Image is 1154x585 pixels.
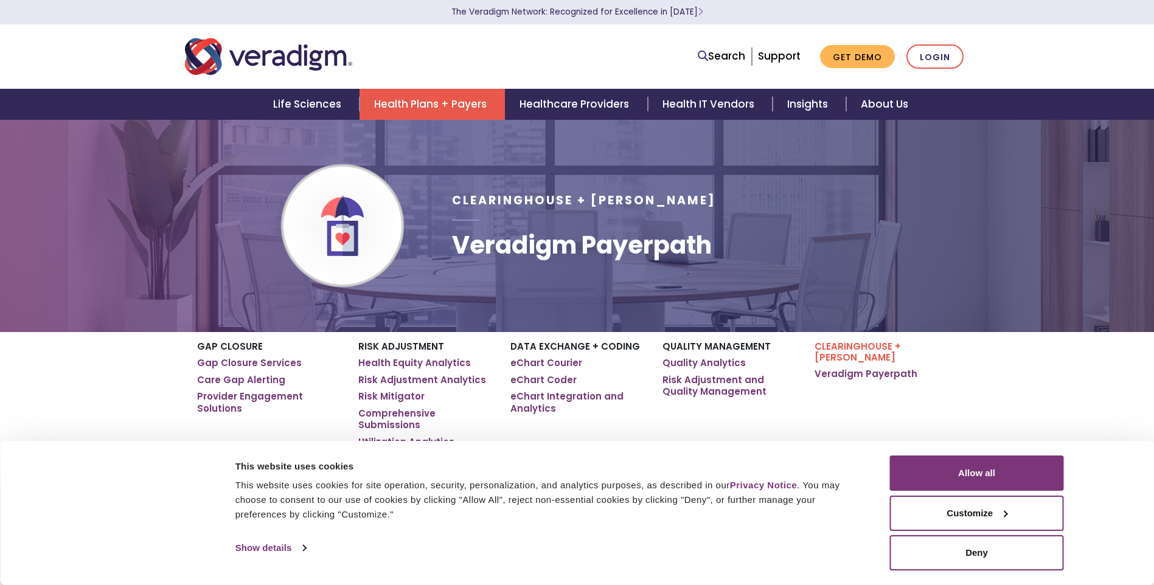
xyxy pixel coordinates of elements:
[358,390,425,403] a: Risk Mitigator
[510,374,577,386] a: eChart Coder
[197,390,340,414] a: Provider Engagement Solutions
[648,89,773,120] a: Health IT Vendors
[235,478,863,522] div: This website uses cookies for site operation, security, personalization, and analytics purposes, ...
[890,455,1064,491] button: Allow all
[358,357,471,369] a: Health Equity Analytics
[890,535,1064,570] button: Deny
[452,192,716,209] span: Clearinghouse + [PERSON_NAME]
[185,36,352,77] img: Veradigm logo
[730,480,797,490] a: Privacy Notice
[358,436,454,448] a: Utilization Analytics
[510,390,644,414] a: eChart Integration and Analytics
[197,357,302,369] a: Gap Closure Services
[505,89,647,120] a: Healthcare Providers
[510,357,582,369] a: eChart Courier
[846,89,923,120] a: About Us
[662,374,796,398] a: Risk Adjustment and Quality Management
[235,459,863,474] div: This website uses cookies
[259,89,360,120] a: Life Sciences
[758,49,801,63] a: Support
[197,374,285,386] a: Care Gap Alerting
[815,368,917,380] a: Veradigm Payerpath
[773,89,846,120] a: Insights
[452,230,716,260] h1: Veradigm Payerpath
[662,357,746,369] a: Quality Analytics
[698,6,703,18] span: Learn More
[451,6,703,18] a: The Veradigm Network: Recognized for Excellence in [DATE]Learn More
[820,45,895,69] a: Get Demo
[698,48,745,64] a: Search
[358,374,486,386] a: Risk Adjustment Analytics
[890,496,1064,531] button: Customize
[358,407,492,431] a: Comprehensive Submissions
[906,44,964,69] a: Login
[235,539,306,557] a: Show details
[360,89,505,120] a: Health Plans + Payers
